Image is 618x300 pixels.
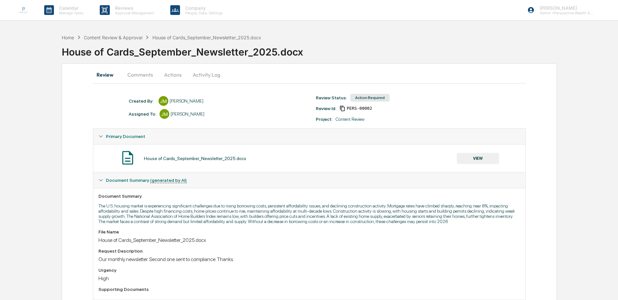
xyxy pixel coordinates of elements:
[93,188,525,300] div: Document Summary (generated by AI)
[187,67,225,82] button: Activity Log
[316,95,347,100] div: Review Status:
[457,153,499,164] button: VIEW
[534,5,595,11] p: [PERSON_NAME]
[93,172,525,188] div: Document Summary (generated by AI)
[122,67,158,82] button: Comments
[93,144,525,172] div: Primary Document
[98,229,520,234] div: File Name
[98,237,520,243] div: House of Cards_September_Newsletter_2025.docx
[316,117,332,122] div: Project:
[110,11,157,15] p: Approval Management
[158,67,187,82] button: Actions
[180,11,226,15] p: People, Data, Settings
[150,178,187,183] u: (generated by AI)
[54,5,87,11] p: Calendar
[98,256,520,262] div: Our monthly newsletter. Second one sent to compliance. Thanks.
[120,150,136,166] img: Document Icon
[170,98,203,104] div: [PERSON_NAME]
[129,98,155,104] div: Created By: ‎ ‎
[350,94,390,102] div: Action Required
[336,117,365,122] div: Content Review
[534,11,595,15] p: Admin • Perspective Wealth Advisors
[316,106,336,111] div: Review Id:
[110,5,157,11] p: Reviews
[98,194,520,199] div: Document Summary
[93,67,122,82] button: Review
[62,41,618,58] div: House of Cards_September_Newsletter_2025.docx
[93,67,525,82] div: secondary tabs example
[54,11,87,15] p: Manage Tasks
[98,268,520,273] div: Urgency
[98,287,520,292] div: Supporting Documents
[347,106,372,111] span: 8537f7a4-5b0b-4e38-948d-53dd5f61ec25
[98,248,520,254] div: Request Description
[159,96,168,106] div: JM
[93,129,525,144] div: Primary Document
[160,109,169,119] div: JM
[98,203,520,224] p: The U.S. housing market is experiencing significant challenges due to rising borrowing costs, per...
[152,35,261,40] div: House of Cards_September_Newsletter_2025.docx
[129,111,156,117] div: Assigned To:
[16,2,31,18] img: logo
[171,111,204,117] div: [PERSON_NAME]
[106,178,187,183] span: Document Summary
[180,5,226,11] p: Company
[144,156,246,161] div: House of Cards_September_Newsletter_2025.docx
[597,279,615,296] iframe: Open customer support
[98,275,520,281] div: High
[62,35,74,40] div: Home
[84,35,142,40] div: Content Review & Approval
[106,134,145,139] span: Primary Document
